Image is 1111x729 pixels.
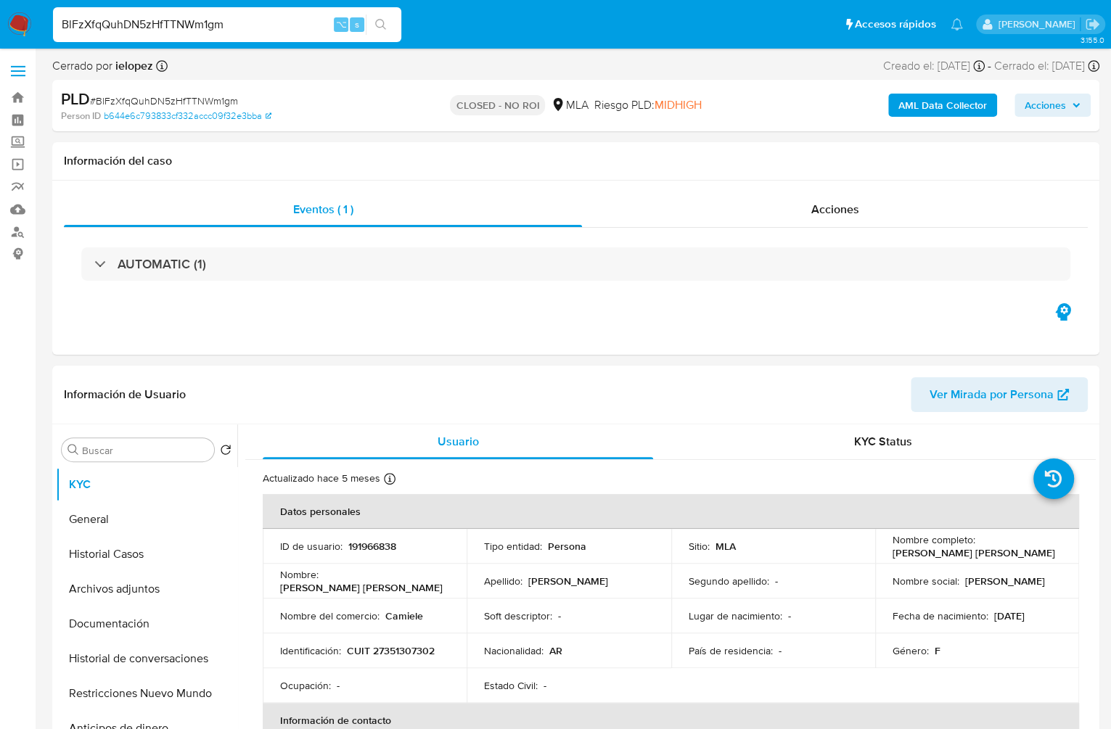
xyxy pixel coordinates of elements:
[56,502,237,537] button: General
[998,17,1080,31] p: jessica.fukman@mercadolibre.com
[438,433,479,450] span: Usuario
[898,94,987,117] b: AML Data Collector
[52,58,153,74] span: Cerrado por
[854,433,912,450] span: KYC Status
[263,494,1079,529] th: Datos personales
[53,15,401,34] input: Buscar usuario o caso...
[654,96,701,113] span: MIDHIGH
[779,644,782,657] p: -
[689,574,769,588] p: Segundo apellido :
[951,18,963,30] a: Notificaciones
[56,676,237,711] button: Restricciones Nuevo Mundo
[1025,94,1066,117] span: Acciones
[104,110,271,123] a: b644e6c793833cf332accc09f32e3bba
[930,377,1054,412] span: Ver Mirada por Persona
[56,537,237,572] button: Historial Casos
[544,679,546,692] p: -
[893,533,975,546] p: Nombre completo :
[280,568,319,581] p: Nombre :
[61,110,101,123] b: Person ID
[893,644,929,657] p: Género :
[366,15,395,35] button: search-icon
[56,572,237,606] button: Archivos adjuntos
[775,574,778,588] p: -
[1014,94,1091,117] button: Acciones
[293,201,353,218] span: Eventos ( 1 )
[263,471,380,485] p: Actualizado hace 5 meses
[64,387,186,402] h1: Información de Usuario
[689,609,782,622] p: Lugar de nacimiento :
[893,546,1055,559] p: [PERSON_NAME] [PERSON_NAME]
[385,609,423,622] p: Camiele
[594,97,701,113] span: Riesgo PLD:
[355,17,359,31] span: s
[112,57,153,74] b: ielopez
[484,644,544,657] p: Nacionalidad :
[935,644,940,657] p: F
[965,574,1045,588] p: [PERSON_NAME]
[484,679,538,692] p: Estado Civil :
[528,574,608,588] p: [PERSON_NAME]
[280,679,331,692] p: Ocupación :
[280,644,341,657] p: Identificación :
[883,58,985,74] div: Creado el: [DATE]
[994,609,1025,622] p: [DATE]
[335,17,346,31] span: ⌥
[484,574,522,588] p: Apellido :
[56,467,237,502] button: KYC
[61,87,90,110] b: PLD
[81,247,1070,281] div: AUTOMATIC (1)
[450,95,545,115] p: CLOSED - NO ROI
[337,679,340,692] p: -
[280,609,380,622] p: Nombre del comercio :
[484,609,552,622] p: Soft descriptor :
[558,609,561,622] p: -
[548,540,586,553] p: Persona
[348,540,396,553] p: 191966838
[67,444,79,456] button: Buscar
[888,94,997,117] button: AML Data Collector
[56,606,237,641] button: Documentación
[56,641,237,676] button: Historial de conversaciones
[911,377,1088,412] button: Ver Mirada por Persona
[811,201,859,218] span: Acciones
[893,574,959,588] p: Nombre social :
[90,94,238,108] span: # BlFzXfqQuhDN5zHfTTNWm1gm
[220,444,231,460] button: Volver al orden por defecto
[893,609,988,622] p: Fecha de nacimiento :
[64,154,1088,168] h1: Información del caso
[994,58,1099,74] div: Cerrado el: [DATE]
[551,97,588,113] div: MLA
[280,581,443,594] p: [PERSON_NAME] [PERSON_NAME]
[855,17,936,32] span: Accesos rápidos
[549,644,562,657] p: AR
[689,540,710,553] p: Sitio :
[1085,17,1100,32] a: Salir
[988,58,991,74] span: -
[484,540,542,553] p: Tipo entidad :
[689,644,773,657] p: País de residencia :
[280,540,343,553] p: ID de usuario :
[716,540,736,553] p: MLA
[347,644,435,657] p: CUIT 27351307302
[82,444,208,457] input: Buscar
[788,609,791,622] p: -
[118,256,206,272] h3: AUTOMATIC (1)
